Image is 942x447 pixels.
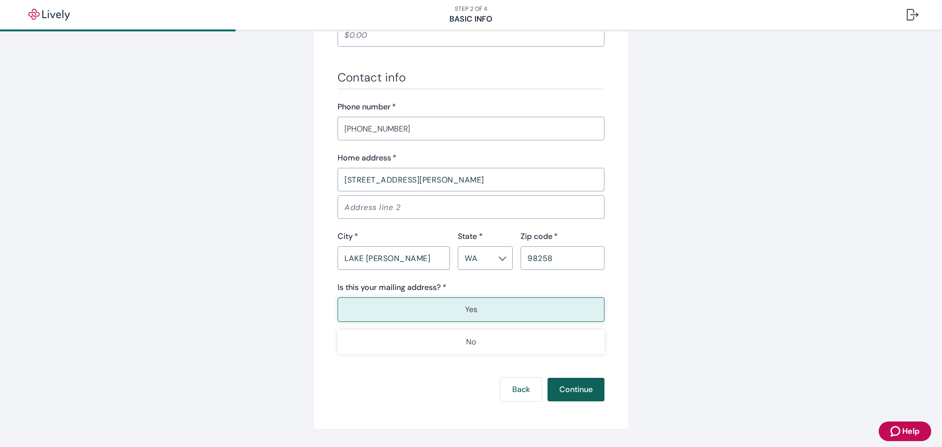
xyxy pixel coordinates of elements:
[466,336,476,348] p: No
[879,421,931,441] button: Zendesk support iconHelp
[500,378,542,401] button: Back
[465,304,477,316] p: Yes
[548,378,604,401] button: Continue
[22,9,77,21] img: Lively
[338,25,604,45] input: $0.00
[338,330,604,354] button: No
[521,248,604,268] input: Zip code
[338,248,450,268] input: City
[338,70,604,85] h3: Contact info
[498,255,506,263] svg: Chevron icon
[338,119,604,138] input: (555) 555-5555
[899,3,926,26] button: Log out
[338,231,358,242] label: City
[338,197,604,217] input: Address line 2
[458,231,483,242] label: State *
[902,425,919,437] span: Help
[890,425,902,437] svg: Zendesk support icon
[461,251,494,265] input: --
[497,254,507,263] button: Open
[338,101,396,113] label: Phone number
[338,152,396,164] label: Home address
[521,231,558,242] label: Zip code
[338,297,604,322] button: Yes
[338,282,446,293] label: Is this your mailing address? *
[338,170,604,189] input: Address line 1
